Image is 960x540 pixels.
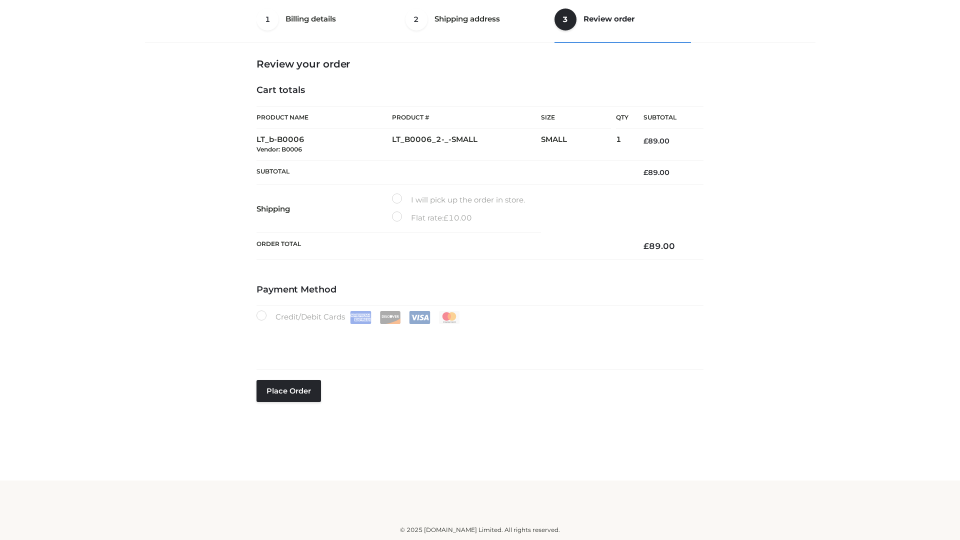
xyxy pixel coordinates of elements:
th: Shipping [256,185,392,233]
th: Product # [392,106,541,129]
iframe: Secure payment input frame [254,322,701,358]
th: Subtotal [256,160,628,184]
small: Vendor: B0006 [256,145,302,153]
bdi: 89.00 [643,136,669,145]
span: £ [643,136,648,145]
h4: Payment Method [256,284,703,295]
th: Size [541,106,611,129]
img: Visa [409,311,430,324]
td: LT_B0006_2-_-SMALL [392,129,541,160]
td: LT_b-B0006 [256,129,392,160]
img: Amex [350,311,371,324]
label: Flat rate: [392,211,472,224]
span: £ [443,213,448,222]
span: £ [643,241,649,251]
th: Product Name [256,106,392,129]
bdi: 89.00 [643,241,675,251]
td: SMALL [541,129,616,160]
label: I will pick up the order in store. [392,193,525,206]
th: Subtotal [628,106,703,129]
label: Credit/Debit Cards [256,310,461,324]
h3: Review your order [256,58,703,70]
img: Discover [379,311,401,324]
th: Order Total [256,233,628,259]
bdi: 89.00 [643,168,669,177]
button: Place order [256,380,321,402]
bdi: 10.00 [443,213,472,222]
h4: Cart totals [256,85,703,96]
td: 1 [616,129,628,160]
img: Mastercard [438,311,460,324]
th: Qty [616,106,628,129]
div: © 2025 [DOMAIN_NAME] Limited. All rights reserved. [148,525,811,535]
span: £ [643,168,648,177]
